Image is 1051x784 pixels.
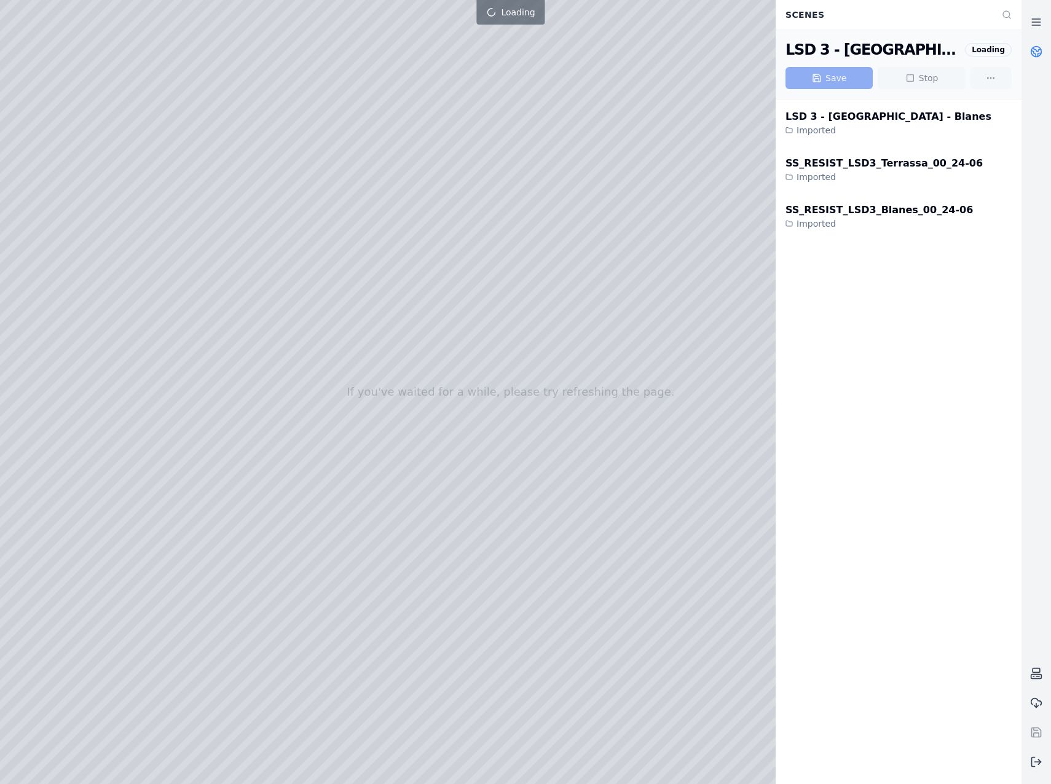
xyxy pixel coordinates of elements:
div: Imported [785,171,983,183]
div: SS_RESIST_LSD3_Blanes_00_24-06 [785,203,973,218]
div: LSD 3 - [GEOGRAPHIC_DATA] - Blanes [785,109,991,124]
div: LSD 3 - Catalonia - Blanes [785,40,960,60]
div: Loading [965,43,1012,57]
span: Loading [501,6,535,18]
div: Imported [785,218,973,230]
div: Scenes [778,3,994,26]
div: SS_RESIST_LSD3_Terrassa_00_24-06 [785,156,983,171]
div: Imported [785,124,991,136]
